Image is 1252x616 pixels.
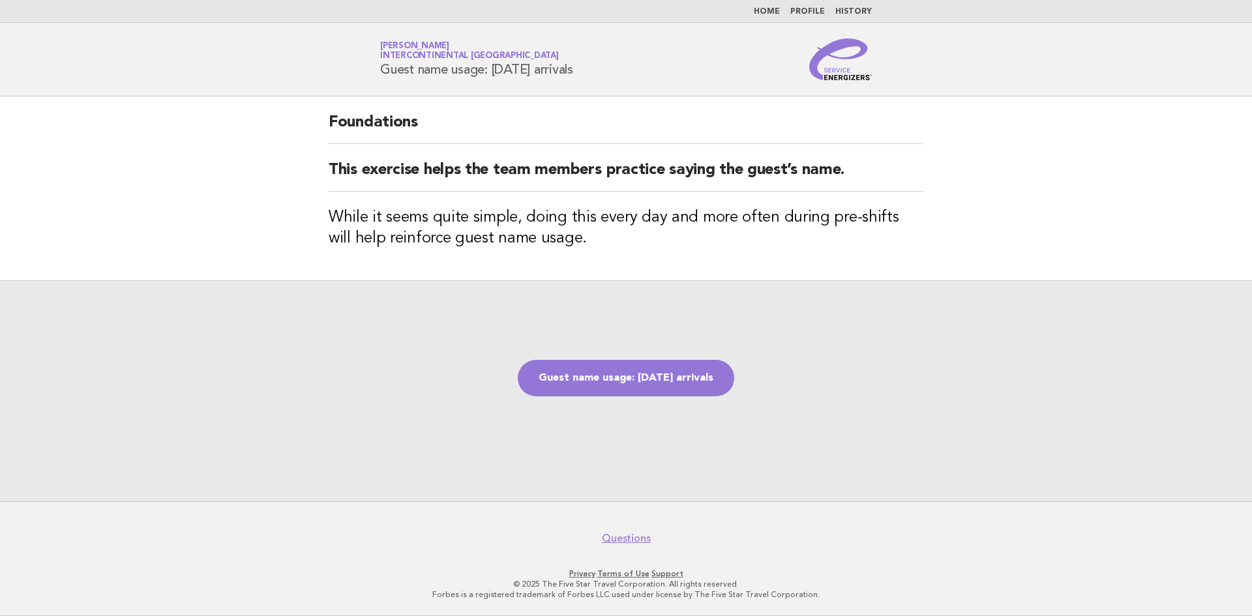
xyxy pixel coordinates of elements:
a: Questions [602,532,651,545]
p: · · [227,568,1025,579]
a: [PERSON_NAME]InterContinental [GEOGRAPHIC_DATA] [380,42,559,60]
h2: This exercise helps the team members practice saying the guest’s name. [329,160,923,192]
a: Profile [790,8,825,16]
p: © 2025 The Five Star Travel Corporation. All rights reserved. [227,579,1025,589]
a: History [835,8,872,16]
h3: While it seems quite simple, doing this every day and more often during pre-shifts will help rein... [329,207,923,249]
h2: Foundations [329,112,923,144]
a: Support [651,569,683,578]
a: Guest name usage: [DATE] arrivals [518,360,734,396]
h1: Guest name usage: [DATE] arrivals [380,42,573,76]
a: Terms of Use [597,569,649,578]
a: Home [754,8,780,16]
p: Forbes is a registered trademark of Forbes LLC used under license by The Five Star Travel Corpora... [227,589,1025,600]
span: InterContinental [GEOGRAPHIC_DATA] [380,52,559,61]
img: Service Energizers [809,38,872,80]
a: Privacy [569,569,595,578]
